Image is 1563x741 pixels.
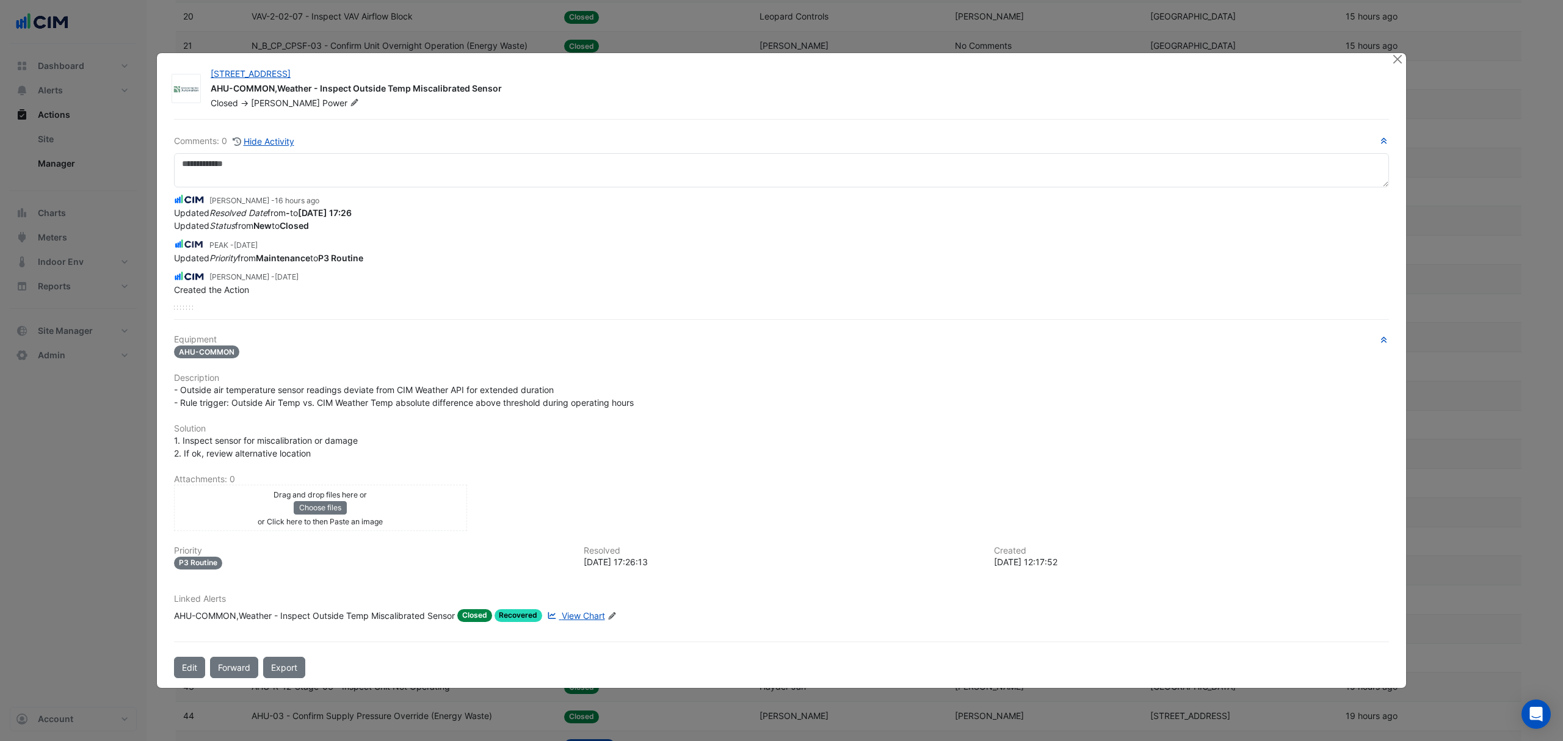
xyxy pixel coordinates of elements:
span: View Chart [562,610,605,621]
strong: Maintenance [256,253,310,263]
h6: Resolved [584,546,979,556]
span: 2025-08-21 17:26:13 [275,196,319,205]
button: Choose files [294,501,347,515]
small: Drag and drop files here or [274,490,367,499]
span: 2025-03-02 11:23:14 [234,240,258,250]
span: Closed [211,98,238,108]
img: Environmental Automation [172,83,200,95]
button: Hide Activity [232,134,295,148]
div: Open Intercom Messenger [1521,699,1551,729]
em: Resolved Date [209,208,267,218]
h6: Priority [174,546,569,556]
span: Updated from to [174,220,309,231]
span: Updated from to [174,208,352,218]
span: 2024-06-25 12:17:52 [275,272,299,281]
strong: 2025-08-21 17:26:13 [298,208,352,218]
a: Export [263,657,305,678]
img: CIM [174,237,205,251]
div: [DATE] 12:17:52 [994,555,1389,568]
span: 1. Inspect sensor for miscalibration or damage 2. If ok, review alternative location [174,435,358,458]
button: Edit [174,657,205,678]
strong: Closed [280,220,309,231]
button: Close [1391,53,1404,66]
span: Updated from to [174,253,363,263]
small: PEAK - [209,240,258,251]
h6: Linked Alerts [174,594,1389,604]
em: Status [209,220,235,231]
fa-icon: Edit Linked Alerts [607,612,617,621]
button: Forward [210,657,258,678]
small: [PERSON_NAME] - [209,195,319,206]
img: CIM [174,270,205,283]
em: Priority [209,253,238,263]
span: Recovered [495,609,543,622]
h6: Solution [174,424,1389,434]
h6: Equipment [174,334,1389,345]
strong: New [253,220,272,231]
div: P3 Routine [174,557,222,569]
div: [DATE] 17:26:13 [584,555,979,568]
strong: - [286,208,290,218]
div: AHU-COMMON,Weather - Inspect Outside Temp Miscalibrated Sensor [211,82,1377,97]
h6: Attachments: 0 [174,474,1389,485]
span: [PERSON_NAME] [251,98,320,108]
span: Power [322,97,361,109]
span: Created the Action [174,284,249,295]
a: [STREET_ADDRESS] [211,68,291,79]
small: or Click here to then Paste an image [258,517,383,526]
div: AHU-COMMON,Weather - Inspect Outside Temp Miscalibrated Sensor [174,609,455,622]
div: Comments: 0 [174,134,295,148]
span: Closed [457,609,492,622]
h6: Description [174,373,1389,383]
span: AHU-COMMON [174,345,239,358]
span: -> [241,98,248,108]
h6: Created [994,546,1389,556]
a: View Chart [545,609,604,622]
span: - Outside air temperature sensor readings deviate from CIM Weather API for extended duration - Ru... [174,385,634,408]
strong: P3 Routine [318,253,363,263]
small: [PERSON_NAME] - [209,272,299,283]
img: CIM [174,193,205,206]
